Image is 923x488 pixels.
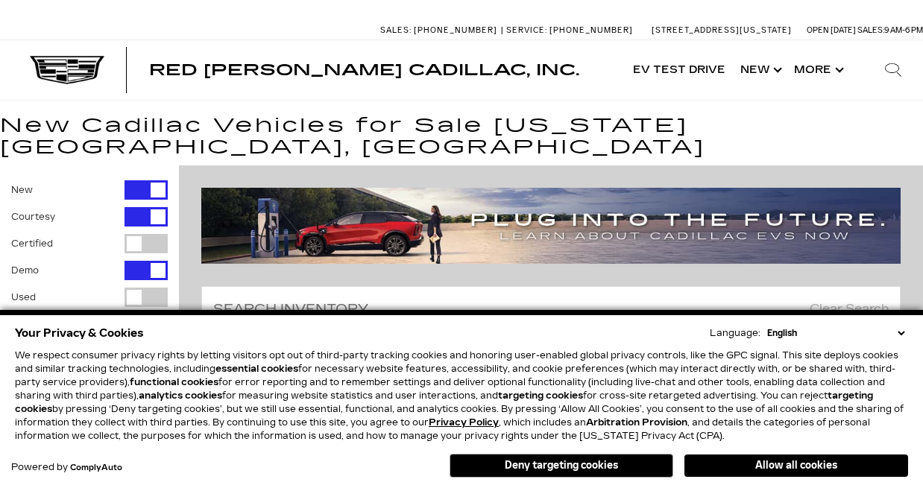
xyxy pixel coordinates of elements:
img: Cadillac Dark Logo with Cadillac White Text [30,56,104,84]
label: Used [11,290,36,305]
span: Open [DATE] [807,25,856,35]
a: EV Test Drive [626,40,733,100]
input: Search Inventory [201,286,901,332]
button: Deny targeting cookies [450,454,673,478]
a: Privacy Policy [429,417,499,428]
span: Service: [506,25,547,35]
a: New [733,40,787,100]
strong: analytics cookies [139,390,222,401]
a: Red [PERSON_NAME] Cadillac, Inc. [149,63,579,77]
strong: essential cookies [215,364,298,374]
span: [PHONE_NUMBER] [549,25,633,35]
span: Your Privacy & Cookies [15,323,144,343]
span: 9 AM-6 PM [884,25,923,35]
a: Sales: [PHONE_NUMBER] [380,26,501,34]
button: More [787,40,848,100]
a: ComplyAuto [70,463,122,472]
label: New [11,183,33,197]
strong: Arbitration Provision [586,417,687,428]
span: Red [PERSON_NAME] Cadillac, Inc. [149,61,579,79]
select: Language Select [763,326,908,340]
span: [PHONE_NUMBER] [414,25,497,35]
strong: functional cookies [130,377,218,387]
strong: targeting cookies [498,390,583,401]
a: Service: [PHONE_NUMBER] [501,26,637,34]
div: Language: [710,329,760,338]
label: Courtesy [11,209,55,224]
span: Sales: [857,25,884,35]
div: Filter by Vehicle Type [11,180,168,333]
p: We respect consumer privacy rights by letting visitors opt out of third-party tracking cookies an... [15,349,908,443]
button: Allow all cookies [684,454,908,477]
img: ev-blog-post-banners4 [201,188,912,264]
div: Powered by [11,463,122,472]
a: [STREET_ADDRESS][US_STATE] [652,25,792,35]
label: Demo [11,263,39,278]
span: Sales: [380,25,412,35]
label: Certified [11,236,53,251]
